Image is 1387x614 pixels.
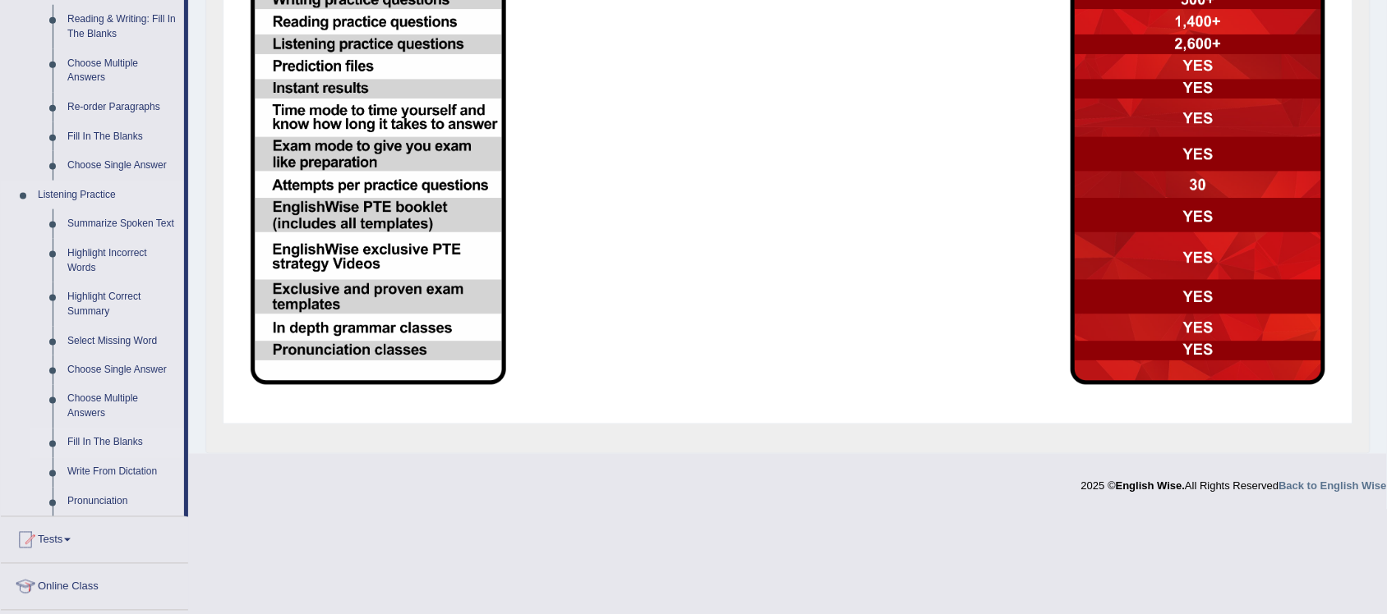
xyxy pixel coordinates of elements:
[60,282,184,326] a: Highlight Correct Summary
[60,209,184,239] a: Summarize Spoken Text
[60,428,184,458] a: Fill In The Blanks
[60,355,184,385] a: Choose Single Answer
[60,49,184,93] a: Choose Multiple Answers
[1081,470,1387,494] div: 2025 © All Rights Reserved
[60,327,184,356] a: Select Missing Word
[60,385,184,428] a: Choose Multiple Answers
[60,93,184,122] a: Re-order Paragraphs
[60,5,184,48] a: Reading & Writing: Fill In The Blanks
[60,122,184,152] a: Fill In The Blanks
[60,151,184,181] a: Choose Single Answer
[60,239,184,282] a: Highlight Incorrect Words
[60,488,184,517] a: Pronunciation
[60,458,184,488] a: Write From Dictation
[1116,480,1185,493] strong: English Wise.
[1279,480,1387,493] a: Back to English Wise
[1,564,188,605] a: Online Class
[30,181,184,210] a: Listening Practice
[1,517,188,558] a: Tests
